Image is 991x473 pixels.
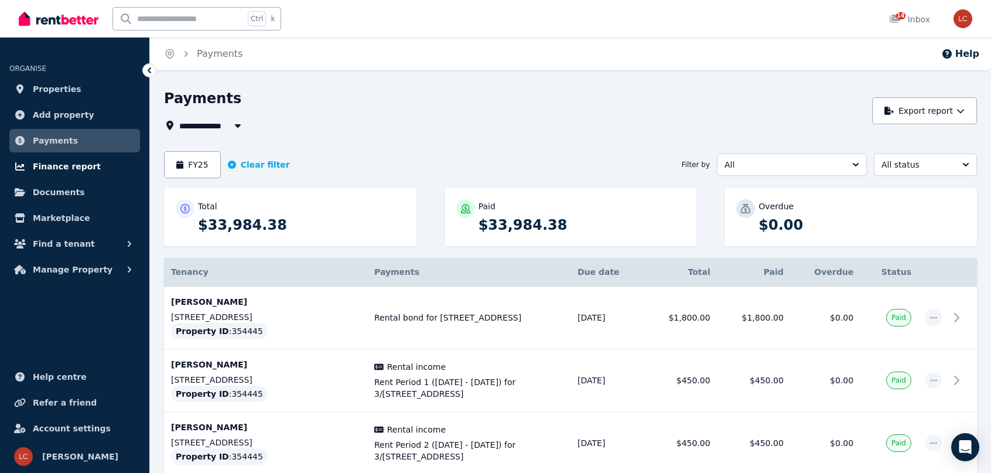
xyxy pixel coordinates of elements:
[171,386,268,402] div: : 354445
[248,11,266,26] span: Ctrl
[33,263,112,277] span: Manage Property
[374,439,563,462] span: Rent Period 2 ([DATE] - [DATE]) for 3/[STREET_ADDRESS]
[33,134,78,148] span: Payments
[198,200,217,212] p: Total
[176,451,229,462] span: Property ID
[171,323,268,339] div: : 354445
[171,421,360,433] p: [PERSON_NAME]
[896,12,905,19] span: 14
[954,9,972,28] img: Laura Coroneos
[176,325,229,337] span: Property ID
[33,237,95,251] span: Find a tenant
[830,438,853,448] span: $0.00
[198,216,405,234] p: $33,984.38
[171,437,360,448] p: [STREET_ADDRESS]
[791,258,860,287] th: Overdue
[374,312,563,324] span: Rental bond for [STREET_ADDRESS]
[891,438,906,448] span: Paid
[164,151,221,178] button: FY25
[19,10,98,28] img: RentBetter
[176,388,229,400] span: Property ID
[387,361,446,373] span: Rental income
[387,424,446,435] span: Rental income
[33,211,90,225] span: Marketplace
[717,154,867,176] button: All
[197,48,242,59] a: Payments
[891,313,906,322] span: Paid
[33,108,94,122] span: Add property
[717,349,791,412] td: $450.00
[374,376,563,400] span: Rent Period 1 ([DATE] - [DATE]) for 3/[STREET_ADDRESS]
[228,159,290,171] button: Clear filter
[758,200,794,212] p: Overdue
[644,287,717,349] td: $1,800.00
[171,296,360,308] p: [PERSON_NAME]
[9,365,140,389] a: Help centre
[874,154,977,176] button: All status
[171,311,360,323] p: [STREET_ADDRESS]
[33,159,101,173] span: Finance report
[9,155,140,178] a: Finance report
[164,258,367,287] th: Tenancy
[9,129,140,152] a: Payments
[150,38,257,70] nav: Breadcrumb
[860,258,918,287] th: Status
[42,450,118,464] span: [PERSON_NAME]
[644,349,717,412] td: $450.00
[374,267,419,277] span: Payments
[570,349,644,412] td: [DATE]
[479,216,685,234] p: $33,984.38
[758,216,965,234] p: $0.00
[830,313,853,322] span: $0.00
[9,181,140,204] a: Documents
[33,82,81,96] span: Properties
[9,77,140,101] a: Properties
[164,89,241,108] h1: Payments
[14,447,33,466] img: Laura Coroneos
[9,103,140,127] a: Add property
[33,421,111,435] span: Account settings
[171,448,268,465] div: : 354445
[941,47,979,61] button: Help
[830,376,853,385] span: $0.00
[9,391,140,414] a: Refer a friend
[271,14,275,23] span: k
[872,97,977,124] button: Export report
[33,370,87,384] span: Help centre
[717,287,791,349] td: $1,800.00
[881,159,953,171] span: All status
[951,433,979,461] div: Open Intercom Messenger
[9,232,140,256] button: Find a tenant
[570,258,644,287] th: Due date
[33,396,97,410] span: Refer a friend
[9,258,140,281] button: Manage Property
[725,159,843,171] span: All
[33,185,85,199] span: Documents
[891,376,906,385] span: Paid
[682,160,710,169] span: Filter by
[644,258,717,287] th: Total
[9,417,140,440] a: Account settings
[171,374,360,386] p: [STREET_ADDRESS]
[9,64,46,73] span: ORGANISE
[171,359,360,370] p: [PERSON_NAME]
[9,206,140,230] a: Marketplace
[717,258,791,287] th: Paid
[889,13,930,25] div: Inbox
[570,287,644,349] td: [DATE]
[479,200,496,212] p: Paid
